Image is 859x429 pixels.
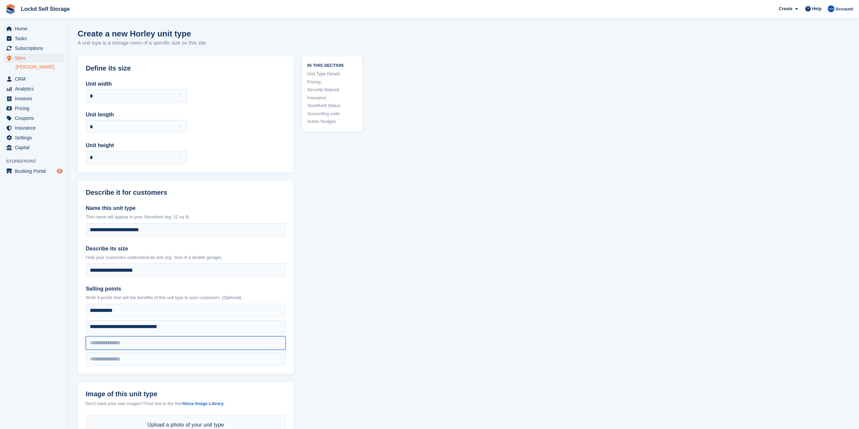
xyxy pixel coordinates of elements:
span: Create [779,5,792,12]
a: Unit Type Details [307,71,357,77]
a: menu [3,104,64,113]
a: Accounting code [307,110,357,117]
a: Action Nudges [307,118,357,125]
a: menu [3,133,64,142]
span: Capital [15,143,55,152]
span: Invoices [15,94,55,103]
h1: Create a new Horley unit type [78,29,191,38]
span: Settings [15,133,55,142]
a: Storefront Status [307,102,357,109]
a: [PERSON_NAME] [16,64,64,70]
a: menu [3,44,64,53]
p: Write 4 points that sell the benefits of this unit type to your customers. (Optional) [86,294,286,301]
span: Storefront [6,158,67,165]
span: Insurance [15,123,55,133]
img: stora-icon-8386f47178a22dfd0bd8f6a31ec36ba5ce8667c1dd55bd0f319d3a0aa187defe.svg [5,4,16,14]
span: Home [15,24,55,33]
h2: Describe it for customers [86,189,286,196]
div: Don't have your own images? Find one in the free . [86,400,286,407]
a: Stora Image Library [182,401,223,406]
label: Image of this unit type [86,390,286,398]
label: Unit height [86,141,187,150]
span: Account [835,6,853,12]
a: menu [3,53,64,63]
a: menu [3,34,64,43]
span: CRM [15,74,55,84]
span: Coupons [15,113,55,123]
a: menu [3,74,64,84]
label: Describe its size [86,245,286,253]
span: Subscriptions [15,44,55,53]
label: Unit length [86,111,187,119]
label: Unit width [86,80,187,88]
p: Help your customers understand its size (eg: Size of a double garage) [86,254,286,261]
span: Help [812,5,822,12]
p: This name will appear in your Storefront (eg: 12 sq ft) [86,214,286,220]
a: menu [3,84,64,93]
a: Lockd Self Storage [18,3,73,15]
a: menu [3,113,64,123]
a: Insurance [307,95,357,101]
a: Preview store [56,167,64,175]
label: Name this unit type [86,204,286,212]
img: Jonny Bleach [828,5,834,12]
span: Analytics [15,84,55,93]
label: Selling points [86,285,286,293]
p: A unit type is a storage room of a specific size on this site [78,39,206,47]
a: menu [3,166,64,176]
a: Pricing [307,79,357,85]
a: menu [3,143,64,152]
span: In this section [307,62,357,68]
span: Booking Portal [15,166,55,176]
a: Security Deposit [307,86,357,93]
h2: Define its size [86,64,286,72]
span: Sites [15,53,55,63]
span: Tasks [15,34,55,43]
a: menu [3,94,64,103]
a: menu [3,123,64,133]
span: Pricing [15,104,55,113]
a: menu [3,24,64,33]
